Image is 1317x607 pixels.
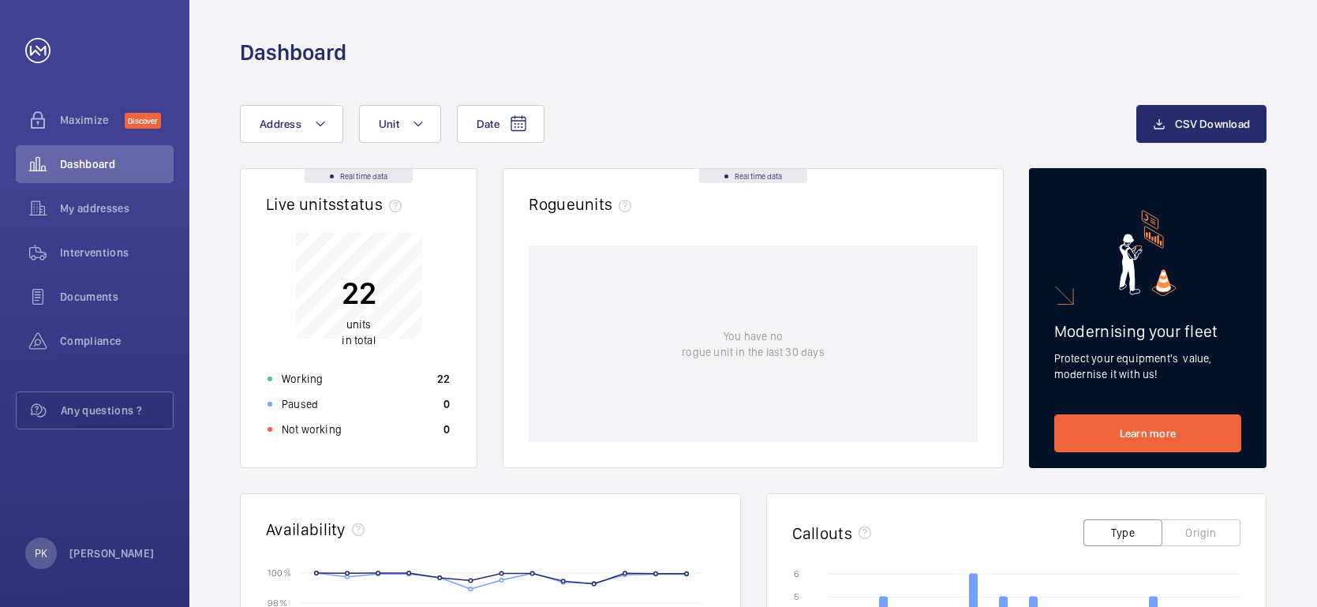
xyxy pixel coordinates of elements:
p: Not working [282,422,342,437]
span: Maximize [60,112,125,128]
span: Interventions [60,245,174,260]
span: Dashboard [60,156,174,172]
p: 22 [437,371,451,387]
span: units [575,194,638,214]
text: 100 % [268,567,291,578]
a: Learn more [1054,414,1241,452]
span: Address [260,118,301,130]
h2: Rogue [529,194,638,214]
div: Real time data [305,169,413,183]
p: [PERSON_NAME] [69,545,155,561]
span: Documents [60,289,174,305]
h2: Live units [266,194,408,214]
span: Any questions ? [61,403,173,418]
span: Discover [125,113,161,129]
span: units [346,318,372,331]
span: Compliance [60,333,174,349]
text: 6 [794,568,799,579]
button: Address [240,105,343,143]
button: Type [1083,519,1162,546]
button: Origin [1162,519,1240,546]
img: marketing-card.svg [1119,210,1177,296]
button: Date [457,105,544,143]
p: Protect your equipment's value, modernise it with us! [1054,350,1241,382]
h2: Modernising your fleet [1054,321,1241,341]
span: status [336,194,408,214]
text: 5 [794,591,799,602]
h2: Availability [266,519,346,539]
p: 0 [443,396,450,412]
p: PK [35,545,47,561]
h1: Dashboard [240,38,346,67]
h2: Callouts [792,523,853,543]
span: CSV Download [1175,118,1250,130]
button: Unit [359,105,441,143]
button: CSV Download [1136,105,1266,143]
p: Working [282,371,323,387]
span: My addresses [60,200,174,216]
p: 0 [443,422,450,437]
p: in total [342,317,376,348]
p: Paused [282,396,318,412]
div: Real time data [699,169,807,183]
p: You have no rogue unit in the last 30 days [682,328,824,360]
span: Unit [379,118,399,130]
p: 22 [342,273,376,313]
span: Date [477,118,499,130]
